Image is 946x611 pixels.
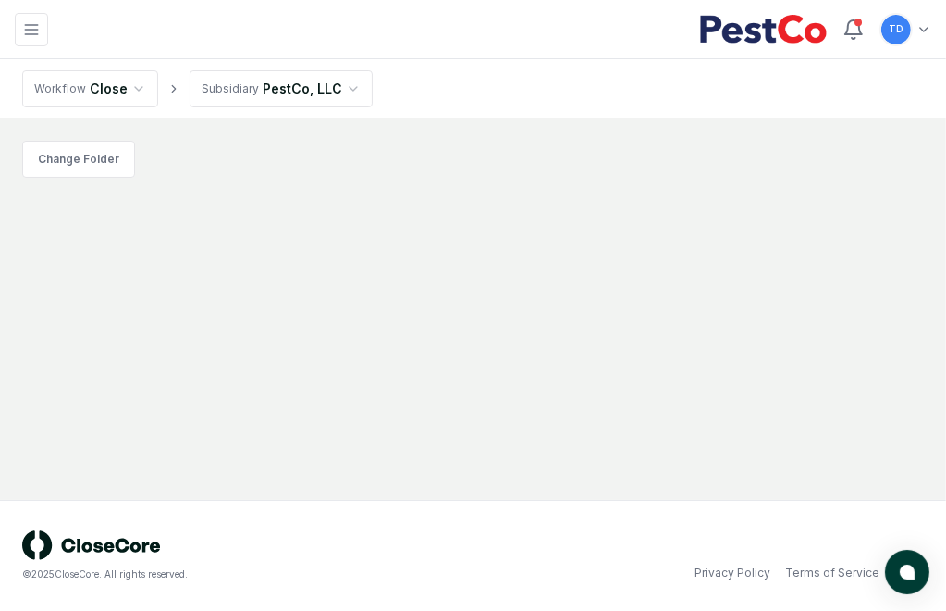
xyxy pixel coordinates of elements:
[879,13,913,46] button: TD
[22,141,135,178] button: Change Folder
[202,81,259,97] div: Subsidiary
[885,550,929,594] button: atlas-launcher
[22,70,373,107] nav: breadcrumb
[889,22,903,36] span: TD
[22,567,473,581] div: © 2025 CloseCore. All rights reserved.
[22,530,161,560] img: logo
[785,565,879,581] a: Terms of Service
[699,15,828,44] img: PestCo logo
[694,565,770,581] a: Privacy Policy
[34,81,86,97] div: Workflow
